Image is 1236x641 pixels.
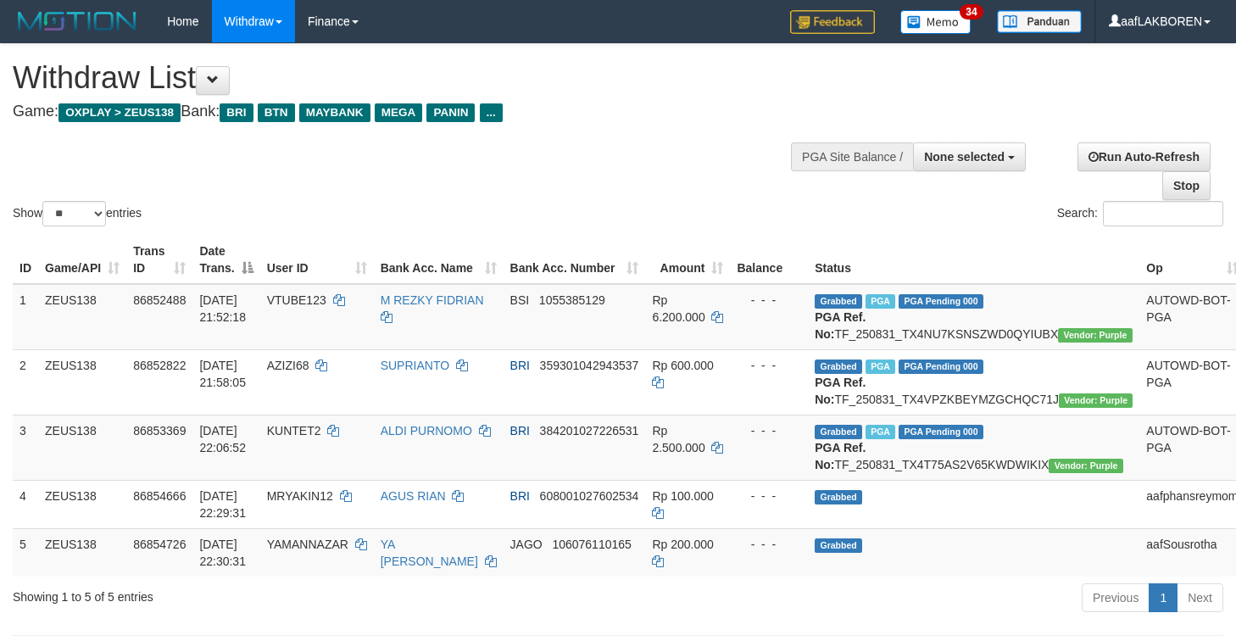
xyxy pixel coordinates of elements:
th: ID [13,236,38,284]
span: Grabbed [815,360,862,374]
td: ZEUS138 [38,349,126,415]
span: MEGA [375,103,423,122]
td: ZEUS138 [38,528,126,577]
th: Bank Acc. Name: activate to sort column ascending [374,236,504,284]
a: SUPRIANTO [381,359,449,372]
span: MAYBANK [299,103,370,122]
th: Bank Acc. Number: activate to sort column ascending [504,236,646,284]
span: None selected [924,150,1005,164]
span: 86852822 [133,359,186,372]
span: BRI [510,359,530,372]
th: Trans ID: activate to sort column ascending [126,236,192,284]
a: M REZKY FIDRIAN [381,293,484,307]
span: [DATE] 22:29:31 [199,489,246,520]
span: BSI [510,293,530,307]
td: ZEUS138 [38,480,126,528]
img: MOTION_logo.png [13,8,142,34]
td: TF_250831_TX4VPZKBEYMZGCHQC71J [808,349,1139,415]
td: TF_250831_TX4NU7KSNSZWD0QYIUBX [808,284,1139,350]
span: Grabbed [815,294,862,309]
td: 3 [13,415,38,480]
span: 86853369 [133,424,186,438]
th: Game/API: activate to sort column ascending [38,236,126,284]
span: KUNTET2 [267,424,321,438]
span: AZIZI68 [267,359,309,372]
img: panduan.png [997,10,1082,33]
span: Rp 200.000 [652,538,713,551]
label: Show entries [13,201,142,226]
th: Status [808,236,1139,284]
select: Showentries [42,201,106,226]
span: Copy 106076110165 to clipboard [552,538,631,551]
a: AGUS RIAN [381,489,446,503]
span: Rp 600.000 [652,359,713,372]
a: ALDI PURNOMO [381,424,472,438]
span: 86852488 [133,293,186,307]
span: PGA Pending [899,294,983,309]
span: Copy 1055385129 to clipboard [539,293,605,307]
span: PGA Pending [899,425,983,439]
a: YA [PERSON_NAME] [381,538,478,568]
a: Next [1177,583,1223,612]
th: User ID: activate to sort column ascending [260,236,374,284]
span: ... [480,103,503,122]
td: ZEUS138 [38,284,126,350]
td: 1 [13,284,38,350]
span: Copy 608001027602534 to clipboard [540,489,639,503]
span: 86854666 [133,489,186,503]
div: - - - [737,292,801,309]
span: Grabbed [815,538,862,553]
img: Button%20Memo.svg [900,10,972,34]
span: OXPLAY > ZEUS138 [58,103,181,122]
td: 4 [13,480,38,528]
span: YAMANNAZAR [267,538,348,551]
span: Marked by aaftrukkakada [866,425,895,439]
label: Search: [1057,201,1223,226]
b: PGA Ref. No: [815,376,866,406]
td: TF_250831_TX4T75AS2V65KWDWIKIX [808,415,1139,480]
span: PGA Pending [899,360,983,374]
span: Rp 2.500.000 [652,424,704,454]
span: Grabbed [815,490,862,504]
span: Vendor URL: https://trx4.1velocity.biz [1059,393,1133,408]
b: PGA Ref. No: [815,441,866,471]
span: BRI [220,103,253,122]
a: 1 [1149,583,1178,612]
div: - - - [737,422,801,439]
div: - - - [737,536,801,553]
td: 2 [13,349,38,415]
span: PANIN [426,103,475,122]
th: Date Trans.: activate to sort column descending [192,236,259,284]
span: Grabbed [815,425,862,439]
span: Rp 100.000 [652,489,713,503]
div: - - - [737,488,801,504]
span: Copy 359301042943537 to clipboard [540,359,639,372]
span: [DATE] 22:30:31 [199,538,246,568]
div: PGA Site Balance / [791,142,913,171]
img: Feedback.jpg [790,10,875,34]
button: None selected [913,142,1026,171]
span: Vendor URL: https://trx4.1velocity.biz [1049,459,1122,473]
a: Previous [1082,583,1150,612]
td: ZEUS138 [38,415,126,480]
span: 34 [960,4,983,20]
span: JAGO [510,538,543,551]
input: Search: [1103,201,1223,226]
div: - - - [737,357,801,374]
th: Amount: activate to sort column ascending [645,236,730,284]
span: 86854726 [133,538,186,551]
span: [DATE] 21:52:18 [199,293,246,324]
a: Run Auto-Refresh [1077,142,1211,171]
a: Stop [1162,171,1211,200]
span: Copy 384201027226531 to clipboard [540,424,639,438]
span: Rp 6.200.000 [652,293,704,324]
h1: Withdraw List [13,61,807,95]
span: MRYAKIN12 [267,489,333,503]
div: Showing 1 to 5 of 5 entries [13,582,503,605]
span: BRI [510,489,530,503]
td: 5 [13,528,38,577]
span: Marked by aaftrukkakada [866,360,895,374]
h4: Game: Bank: [13,103,807,120]
span: BRI [510,424,530,438]
span: Vendor URL: https://trx4.1velocity.biz [1058,328,1132,343]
